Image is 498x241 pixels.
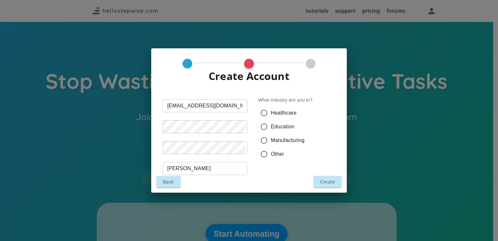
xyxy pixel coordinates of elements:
span: Manufacturing [271,137,304,144]
legend: What industry are you in? [258,97,313,104]
p: Create Account [209,68,289,85]
button: Back [156,176,181,187]
span: Other [271,150,284,158]
input: Enter your email [163,99,247,112]
button: Create [314,176,342,187]
input: Forum display name [163,162,247,175]
span: Education [271,123,295,131]
span: Healthcare [271,109,297,117]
